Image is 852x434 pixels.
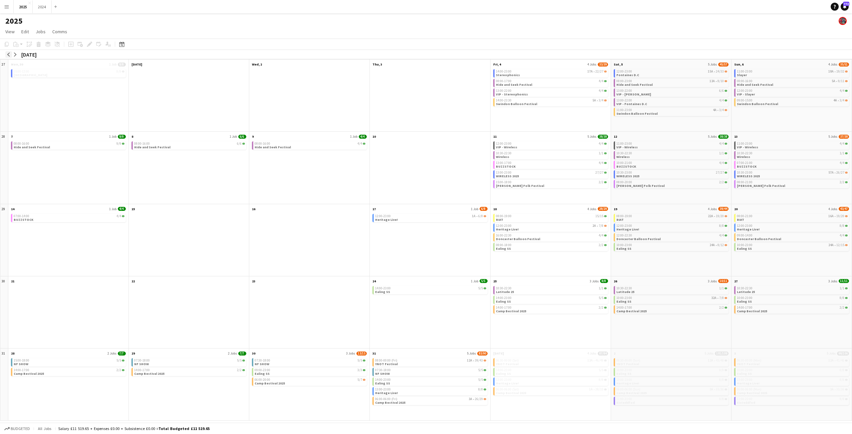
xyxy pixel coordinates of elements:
[725,99,727,101] span: 4/4
[737,142,752,145] span: 11:00-23:00
[719,142,724,145] span: 4/4
[737,99,848,102] div: •
[840,89,844,92] span: 4/4
[375,215,486,218] div: •
[496,234,512,237] span: 16:00-22:30
[725,109,727,111] span: 3/4
[828,70,834,73] span: 18A
[496,73,520,77] span: Stereophonics
[718,243,724,247] span: 8/12
[14,73,47,77] span: Glastonbury
[599,99,603,102] span: 3/4
[734,279,738,283] span: 27
[134,145,170,149] span: Hide and Seek Festival
[719,108,724,112] span: 3/4
[599,142,603,145] span: 4/4
[836,243,844,247] span: 12/15
[493,279,497,283] span: 25
[496,246,511,251] span: Ealing SS
[616,145,638,149] span: VIP - Wireless
[845,99,848,101] span: 3/4
[737,224,752,227] span: 12:00-23:00
[598,135,608,139] span: 38/38
[116,70,121,73] span: 8/8
[737,215,752,218] span: 08:00-21:00
[708,279,717,283] span: 3 Jobs
[839,207,849,211] span: 43/47
[33,27,48,36] a: Jobs
[587,62,596,67] span: 4 Jobs
[616,70,632,73] span: 12:00-23:00
[496,237,540,241] span: Doncaster Balloon Festival
[599,89,603,92] span: 4/4
[719,161,724,165] span: 4/4
[737,89,752,92] span: 12:00-23:00
[718,279,729,283] span: 10/11
[496,224,607,227] div: •
[737,243,752,247] span: 10:00-23:00
[708,207,717,211] span: 4 Jobs
[616,184,665,188] span: Priddy Folk Festival
[11,207,14,211] span: 14
[109,134,116,139] span: 1 Job
[828,62,837,67] span: 4 Jobs
[725,71,727,72] span: 24/33
[3,27,17,36] a: View
[496,181,512,184] span: 15:00-18:00
[496,89,512,92] span: 13:00-22:00
[828,134,837,139] span: 5 Jobs
[737,171,752,174] span: 10:30-23:00
[599,243,603,247] span: 2/2
[734,207,738,211] span: 20
[843,2,849,6] span: 772
[599,161,603,165] span: 4/4
[737,227,759,231] span: Heritage Live!
[616,161,632,165] span: 10:00-21:00
[52,29,67,35] span: Comms
[616,215,632,218] span: 08:00-19:00
[496,215,512,218] span: 08:00-19:00
[496,92,528,96] span: VIP - Stereophonics
[840,234,844,237] span: 4/4
[616,152,632,155] span: 10:30-22:30
[616,171,632,174] span: 10:30-23:00
[19,27,32,36] a: Edit
[737,243,848,247] div: •
[357,142,362,145] span: 4/4
[719,234,724,237] span: 4/4
[616,237,661,241] span: Doncaster Balloon Festival
[11,134,13,139] span: 7
[595,215,603,218] span: 15/15
[496,79,512,83] span: 08:00-17:00
[616,142,632,145] span: 11:00-23:00
[14,142,29,145] span: 08:00-16:00
[372,62,382,67] span: Thu, 3
[600,279,608,283] span: 8/8
[484,215,486,217] span: 6/8
[11,62,23,67] span: Mon, 30
[616,224,632,227] span: 12:00-23:00
[725,244,727,246] span: 8/12
[845,71,848,72] span: 19/32
[604,215,607,217] span: 15/15
[237,142,242,145] span: 6/6
[0,132,8,204] div: 28
[21,51,37,58] div: [DATE]
[734,62,744,67] span: Sun, 6
[708,62,717,67] span: 5 Jobs
[116,215,121,218] span: 4/4
[845,234,848,236] span: 4/4
[828,207,837,211] span: 4 Jobs
[718,135,729,139] span: 38/38
[471,279,478,283] span: 1 Job
[716,215,724,218] span: 19/20
[0,60,8,132] div: 27
[599,79,603,83] span: 4/4
[14,215,29,218] span: 07:00-14:00
[604,152,607,154] span: 1/1
[604,80,607,82] span: 4/4
[590,279,599,283] span: 3 Jobs
[725,225,727,227] span: 8/8
[616,215,727,218] div: •
[737,70,752,73] span: 11:00-23:00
